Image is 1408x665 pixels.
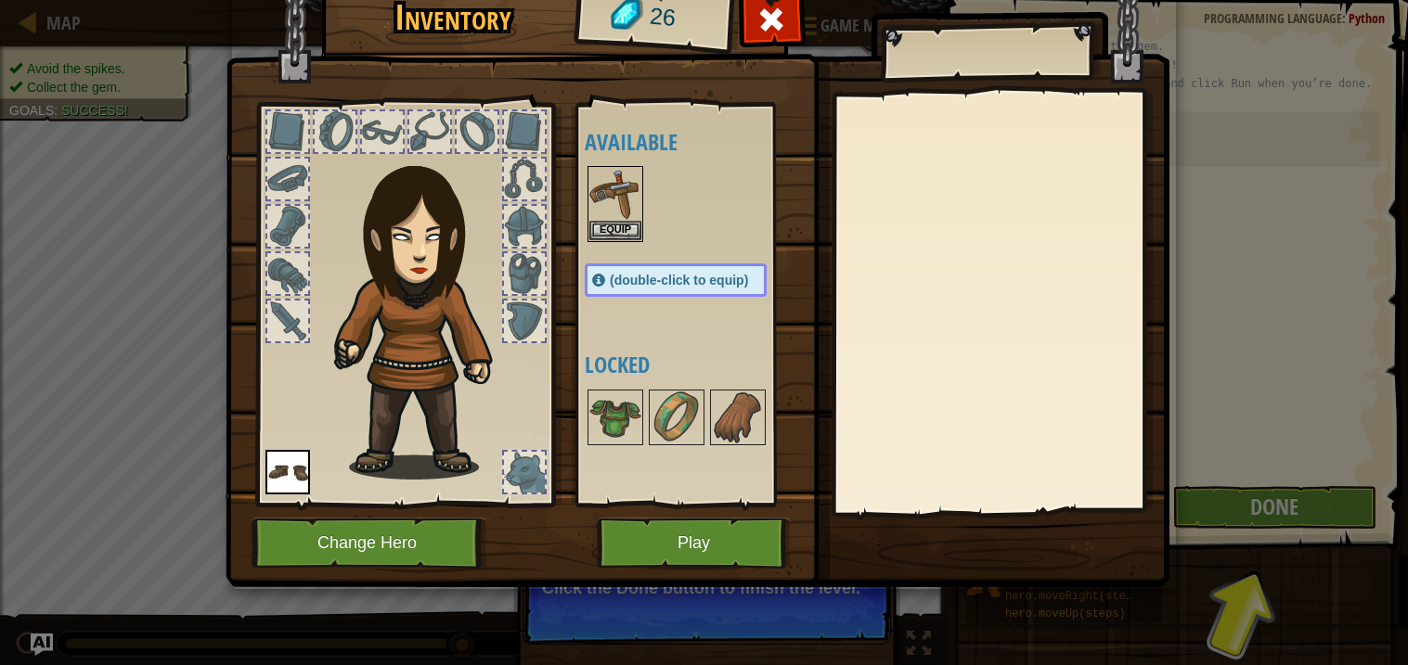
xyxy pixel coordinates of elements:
img: portrait.png [712,391,764,443]
img: portrait.png [589,168,641,220]
button: Equip [589,221,641,240]
img: guardian_hair.png [326,138,525,480]
button: Play [597,518,791,569]
button: Change Hero [252,518,487,569]
img: portrait.png [651,391,703,443]
h4: Locked [585,352,804,377]
img: portrait.png [265,450,310,494]
img: portrait.png [589,391,641,443]
span: (double-click to equip) [610,273,748,288]
h4: Available [585,130,804,154]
